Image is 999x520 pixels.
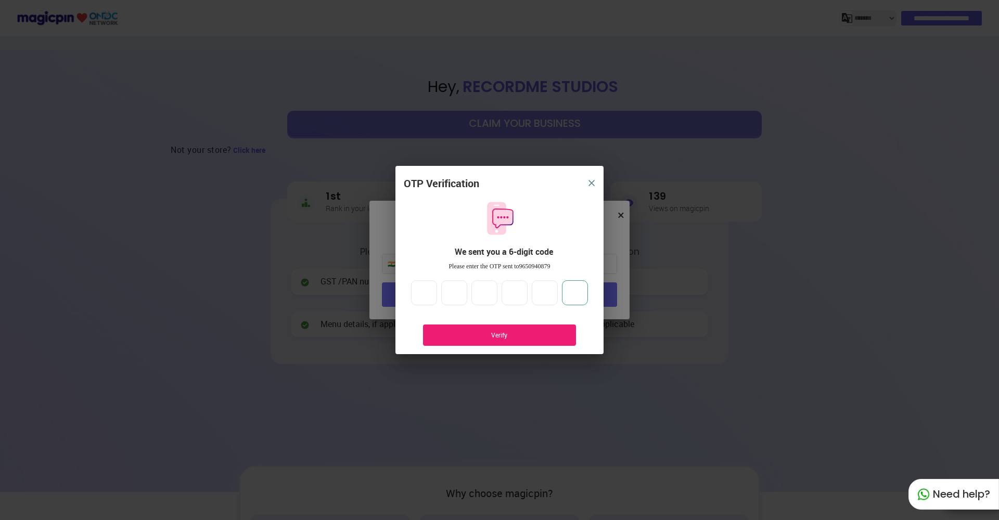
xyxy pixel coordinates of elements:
div: OTP Verification [404,176,479,191]
div: Please enter the OTP sent to 9650940879 [404,262,595,271]
img: 8zTxi7IzMsfkYqyYgBgfvSHvmzQA9juT1O3mhMgBDT8p5s20zMZ2JbefE1IEBlkXHwa7wAFxGwdILBLhkAAAAASUVORK5CYII= [588,180,595,186]
div: We sent you a 6-digit code [412,246,595,258]
div: Verify [439,331,560,340]
div: Need help? [908,479,999,510]
img: whatapp_green.7240e66a.svg [917,488,930,501]
img: otpMessageIcon.11fa9bf9.svg [482,201,517,236]
button: close [582,174,601,192]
